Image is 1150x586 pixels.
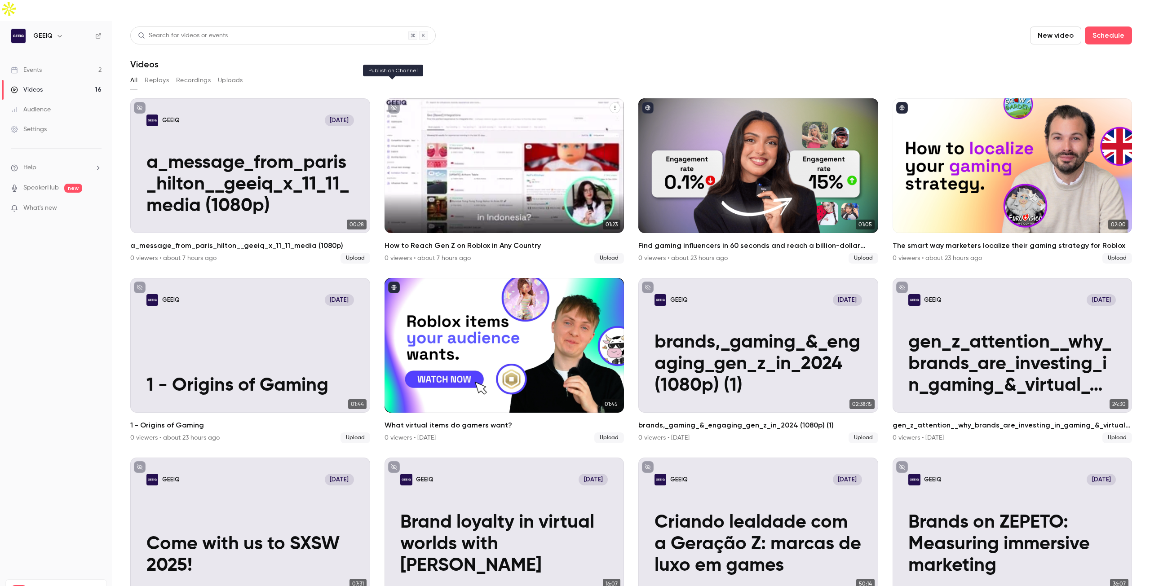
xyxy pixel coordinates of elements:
span: Upload [341,432,370,443]
div: 0 viewers • [DATE] [638,433,690,442]
div: 0 viewers • about 23 hours ago [638,254,728,263]
span: Upload [594,432,624,443]
h2: 1 - Origins of Gaming [130,420,370,431]
button: New video [1030,26,1081,44]
li: a_message_from_paris_hilton__geeiq_x_11_11_media (1080p) [130,98,370,264]
p: GEEIQ [924,476,942,484]
h2: What virtual items do gamers want? [385,420,624,431]
p: GEEIQ [670,476,688,484]
h2: The smart way marketers localize their gaming strategy for Roblox [893,240,1132,251]
div: Settings [11,125,47,134]
li: Find gaming influencers in 60 seconds and reach a billion-dollar audience [638,98,878,264]
a: 01:05Find gaming influencers in 60 seconds and reach a billion-dollar audience0 viewers • about 2... [638,98,878,264]
button: unpublished [642,461,654,473]
span: Upload [849,432,878,443]
span: Upload [341,253,370,264]
a: 01:23How to Reach Gen Z on Roblox in Any Country0 viewers • about 7 hours agoUpload [385,98,624,264]
h2: a_message_from_paris_hilton__geeiq_x_11_11_media (1080p) [130,240,370,251]
span: [DATE] [1087,294,1116,306]
p: brands,_gaming_&_engaging_gen_z_in_2024 (1080p) (1) [655,332,862,397]
div: Audience [11,105,51,114]
span: Upload [849,253,878,264]
button: published [642,102,654,114]
li: How to Reach Gen Z on Roblox in Any Country [385,98,624,264]
p: GEEIQ [162,476,180,484]
button: unpublished [134,461,146,473]
span: [DATE] [325,474,354,485]
h2: gen_z_attention__why_brands_are_investing_in_gaming_&_virtual_worlds_in_2024 (1080p) [893,420,1132,431]
li: 1 - Origins of Gaming [130,278,370,443]
img: GEEIQ [11,29,26,43]
span: [DATE] [833,294,862,306]
span: [DATE] [325,115,354,126]
button: Replays [145,73,169,88]
h2: brands,_gaming_&_engaging_gen_z_in_2024 (1080p) (1) [638,420,878,431]
span: 01:45 [602,399,620,409]
div: 0 viewers • about 7 hours ago [130,254,217,263]
p: a_message_from_paris_hilton__geeiq_x_11_11_media (1080p) [146,152,354,217]
span: Upload [1102,432,1132,443]
span: 02:00 [1108,220,1128,229]
img: Brands on ZEPETO: Measuring immersive marketing [908,474,920,485]
div: Videos [11,85,43,94]
a: SpeakerHub [23,183,59,193]
div: 0 viewers • [DATE] [893,433,944,442]
button: unpublished [388,461,400,473]
p: GEEIQ [162,116,180,124]
p: Come with us to SXSW 2025! [146,533,354,577]
div: Events [11,66,42,75]
span: What's new [23,203,57,213]
button: unpublished [896,282,908,293]
img: Come with us to SXSW 2025! [146,474,158,485]
a: a_message_from_paris_hilton__geeiq_x_11_11_media (1080p)GEEIQ[DATE]a_message_from_paris_hilton__g... [130,98,370,264]
span: 24:30 [1110,399,1128,409]
button: published [388,282,400,293]
h6: GEEIQ [33,31,53,40]
button: Uploads [218,73,243,88]
button: Schedule [1085,26,1132,44]
div: Search for videos or events [138,31,228,40]
span: [DATE] [833,474,862,485]
div: 0 viewers • about 23 hours ago [130,433,220,442]
p: GEEIQ [924,296,942,304]
button: unpublished [134,282,146,293]
h2: Find gaming influencers in 60 seconds and reach a billion-dollar audience [638,240,878,251]
img: Criando lealdade com a Geração Z: marcas de luxo em games [655,474,666,485]
p: 1 - Origins of Gaming [146,375,354,397]
img: Brand loyalty in virtual worlds with Craig Tattersall [400,474,412,485]
a: 1 - Origins of GamingGEEIQ[DATE]1 - Origins of Gaming01:441 - Origins of Gaming0 viewers • about ... [130,278,370,443]
span: new [64,184,82,193]
span: Upload [1102,253,1132,264]
a: 01:45What virtual items do gamers want?0 viewers • [DATE]Upload [385,278,624,443]
p: gen_z_attention__why_brands_are_investing_in_gaming_&_virtual_worlds_in_2024 (1080p) [908,332,1116,397]
a: brands,_gaming_&_engaging_gen_z_in_2024 (1080p) (1)GEEIQ[DATE]brands,_gaming_&_engaging_gen_z_in_... [638,278,878,443]
span: 01:23 [603,220,620,229]
button: unpublished [388,102,400,114]
div: 0 viewers • about 7 hours ago [385,254,471,263]
p: Criando lealdade com a Geração Z: marcas de luxo em games [655,512,862,577]
button: All [130,73,137,88]
button: unpublished [642,282,654,293]
p: GEEIQ [670,296,688,304]
img: brands,_gaming_&_engaging_gen_z_in_2024 (1080p) (1) [655,294,666,306]
span: 01:44 [348,399,367,409]
p: Brand loyalty in virtual worlds with [PERSON_NAME] [400,512,608,577]
span: [DATE] [1087,474,1116,485]
span: 02:38:15 [849,399,875,409]
button: unpublished [134,102,146,114]
p: Brands on ZEPETO: Measuring immersive marketing [908,512,1116,577]
span: Help [23,163,36,172]
h2: How to Reach Gen Z on Roblox in Any Country [385,240,624,251]
li: What virtual items do gamers want? [385,278,624,443]
a: 02:00The smart way marketers localize their gaming strategy for Roblox0 viewers • about 23 hours ... [893,98,1132,264]
span: 01:05 [856,220,875,229]
img: gen_z_attention__why_brands_are_investing_in_gaming_&_virtual_worlds_in_2024 (1080p) [908,294,920,306]
button: Recordings [176,73,211,88]
button: published [896,102,908,114]
span: [DATE] [325,294,354,306]
li: gen_z_attention__why_brands_are_investing_in_gaming_&_virtual_worlds_in_2024 (1080p) [893,278,1132,443]
p: GEEIQ [416,476,433,484]
h1: Videos [130,59,159,70]
li: help-dropdown-opener [11,163,102,172]
span: 00:28 [347,220,367,229]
